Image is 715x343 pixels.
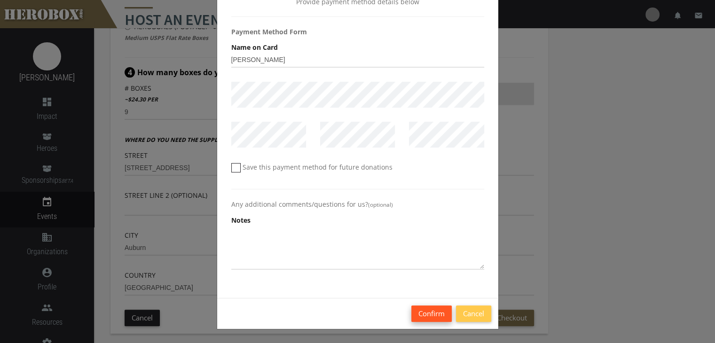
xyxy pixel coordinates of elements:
[231,26,484,37] p: Payment Method Form
[231,162,393,172] label: Save this payment method for future donations
[368,201,393,208] small: (optional)
[231,199,484,210] p: Any additional comments/questions for us?
[411,305,452,322] button: Confirm
[456,305,491,322] button: Cancel
[231,42,278,53] label: Name on Card
[231,215,251,226] label: Notes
